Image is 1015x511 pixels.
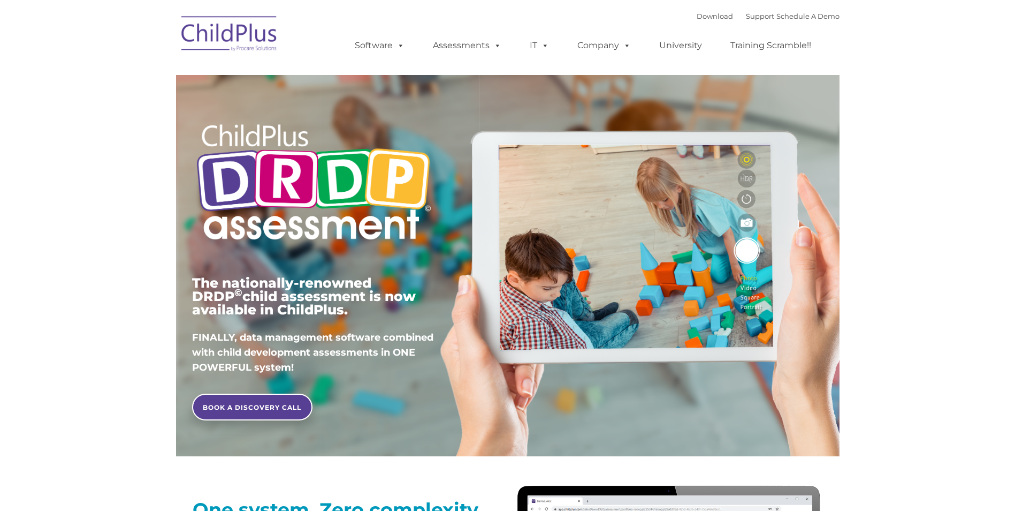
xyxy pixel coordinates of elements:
[697,12,733,20] a: Download
[776,12,840,20] a: Schedule A Demo
[192,394,312,420] a: BOOK A DISCOVERY CALL
[192,110,435,258] img: Copyright - DRDP Logo Light
[519,35,560,56] a: IT
[176,9,283,62] img: ChildPlus by Procare Solutions
[344,35,415,56] a: Software
[720,35,822,56] a: Training Scramble!!
[648,35,713,56] a: University
[192,332,433,373] span: FINALLY, data management software combined with child development assessments in ONE POWERFUL sys...
[422,35,512,56] a: Assessments
[234,287,242,299] sup: ©
[746,12,774,20] a: Support
[567,35,642,56] a: Company
[697,12,840,20] font: |
[192,275,416,318] span: The nationally-renowned DRDP child assessment is now available in ChildPlus.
